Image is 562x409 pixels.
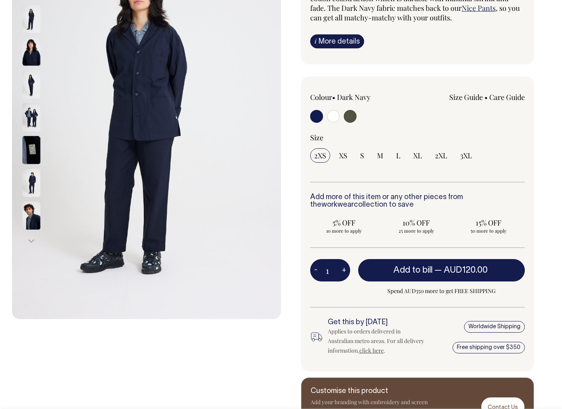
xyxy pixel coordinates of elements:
span: • [484,92,488,102]
span: 50 more to apply [459,227,518,234]
input: XL [409,148,426,163]
span: XS [339,151,347,160]
img: dark-navy [22,104,40,132]
span: 5% OFF [314,218,374,227]
button: Add to bill —AUD120.00 [358,259,525,281]
div: Colour [310,92,396,102]
a: Nice Pants [462,3,496,13]
span: • [332,92,335,102]
span: XL [413,151,422,160]
img: dark-navy [22,169,40,197]
input: M [373,148,387,163]
span: , so you can get all matchy-matchy with your outfits. [310,3,520,22]
input: 10% OFF 25 more to apply [383,215,450,236]
span: 10% OFF [387,218,446,227]
a: Size Guide [449,92,483,102]
div: Size [310,133,525,142]
span: M [377,151,383,160]
span: 2XS [314,151,326,160]
label: Dark Navy [337,92,371,102]
span: Spend AUD350 more to get FREE SHIPPING [358,286,525,296]
input: 2XS [310,148,330,163]
a: click here [359,347,384,354]
img: dark-navy [22,202,40,230]
img: dark-navy [22,136,40,164]
h6: Add more of this item or any other pieces from the collection to save [310,194,525,209]
span: 3XL [460,151,472,160]
img: dark-navy [22,71,40,99]
span: 25 more to apply [387,227,446,234]
button: + [338,262,350,278]
span: i [315,37,317,45]
span: Add to bill [393,266,432,274]
a: iMore details [310,34,364,48]
span: 10 more to apply [314,227,374,234]
input: 15% OFF 50 more to apply [455,215,522,236]
img: dark-navy [22,38,40,66]
button: - [310,262,321,278]
input: 5% OFF 10 more to apply [310,215,378,236]
input: XS [335,148,351,163]
span: S [360,151,364,160]
a: workwear [321,202,354,208]
span: 15% OFF [459,218,518,227]
input: L [392,148,405,163]
button: Next [25,232,37,250]
h6: Get this by [DATE] [328,319,427,327]
div: Applies to orders delivered in Australian metro areas. For all delivery information, . [328,327,427,355]
h6: Customise this product [311,387,438,395]
span: L [396,151,401,160]
a: Care Guide [489,92,525,102]
span: — [434,266,490,274]
span: AUD120.00 [444,266,488,274]
input: 2XL [431,148,451,163]
input: S [356,148,368,163]
input: 3XL [456,148,476,163]
span: 2XL [435,151,447,160]
img: dark-navy [22,5,40,33]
